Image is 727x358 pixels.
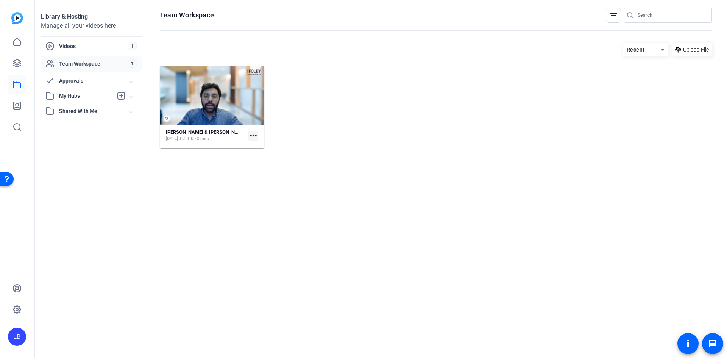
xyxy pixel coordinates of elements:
[41,88,142,103] mat-expansion-panel-header: My Hubs
[166,129,290,135] strong: [PERSON_NAME] & [PERSON_NAME] LLP Simple (32688)
[41,73,142,88] mat-expansion-panel-header: Approvals
[166,129,245,142] a: [PERSON_NAME] & [PERSON_NAME] LLP Simple (32688)[DATE]Full HD - 2 mins
[128,42,137,50] span: 1
[59,107,129,115] span: Shared With Me
[11,12,23,24] img: blue-gradient.svg
[683,339,693,348] mat-icon: accessibility
[248,131,258,141] mat-icon: more_horiz
[708,339,717,348] mat-icon: message
[41,21,142,30] div: Manage all your videos here
[128,59,137,68] span: 1
[180,136,210,142] span: Full HD - 2 mins
[609,11,618,20] mat-icon: filter_list
[59,60,128,67] span: Team Workspace
[59,77,129,85] span: Approvals
[41,103,142,119] mat-expansion-panel-header: Shared With Me
[672,43,712,56] button: Upload File
[638,11,706,20] input: Search
[166,136,178,142] span: [DATE]
[59,42,128,50] span: Videos
[41,12,142,21] div: Library & Hosting
[160,11,214,20] h1: Team Workspace
[627,47,645,53] span: Recent
[8,328,26,346] div: LB
[683,46,709,54] span: Upload File
[59,92,113,100] span: My Hubs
